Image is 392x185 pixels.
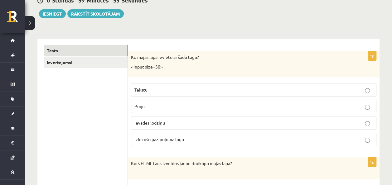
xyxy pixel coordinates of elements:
[134,120,165,126] span: Ievades lodziņu
[365,88,370,93] input: Tekstu
[7,11,25,26] a: Rīgas 1. Tālmācības vidusskola
[134,87,148,93] span: Tekstu
[365,121,370,126] input: Ievades lodziņu
[134,136,184,142] span: Izlecošo paziņojuma logu
[39,9,66,18] button: Iesniegt
[368,51,376,61] p: 1p
[131,54,345,60] p: Ko mājas lapā ievieto ar šādu tagu?
[131,160,345,173] p: Kurš HTML tags izveidos jaunu rindkopu mājas lapā?
[134,103,145,109] span: Pogu
[67,9,124,18] a: Rakstīt skolotājam
[365,138,370,143] input: Izlecošo paziņojuma logu
[365,105,370,110] input: Pogu
[131,64,345,70] p: <input size=30>
[44,45,128,56] a: Tests
[368,157,376,167] p: 1p
[44,57,128,68] a: Izvērtējums!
